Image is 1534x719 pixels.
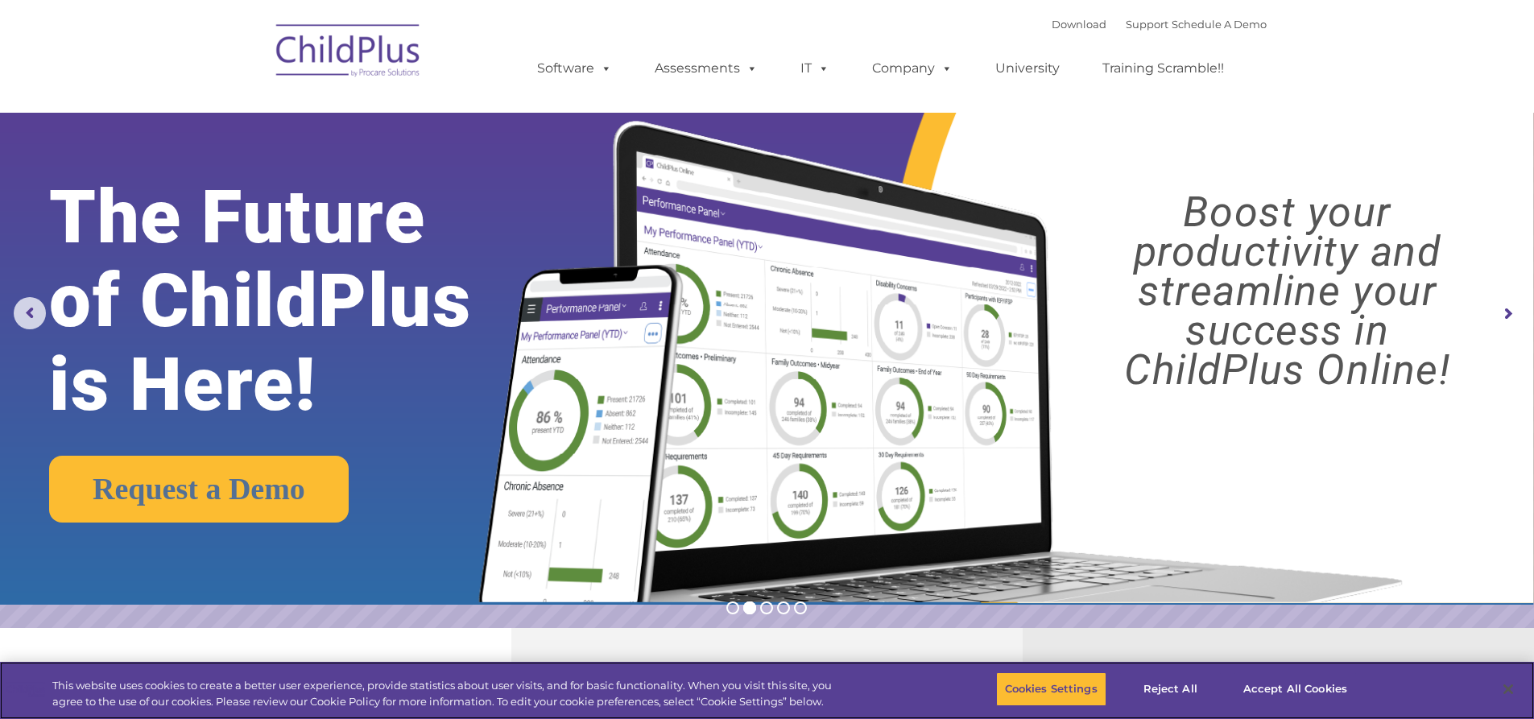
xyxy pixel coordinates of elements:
[268,13,429,93] img: ChildPlus by Procare Solutions
[1172,18,1267,31] a: Schedule A Demo
[784,52,846,85] a: IT
[1060,192,1515,390] rs-layer: Boost your productivity and streamline your success in ChildPlus Online!
[856,52,969,85] a: Company
[979,52,1076,85] a: University
[1120,672,1221,706] button: Reject All
[1234,672,1356,706] button: Accept All Cookies
[639,52,774,85] a: Assessments
[1126,18,1168,31] a: Support
[224,172,292,184] span: Phone number
[49,176,539,427] rs-layer: The Future of ChildPlus is Here!
[1491,671,1526,707] button: Close
[52,678,844,709] div: This website uses cookies to create a better user experience, provide statistics about user visit...
[996,672,1106,706] button: Cookies Settings
[49,456,349,523] a: Request a Demo
[224,106,273,118] span: Last name
[521,52,628,85] a: Software
[1086,52,1240,85] a: Training Scramble!!
[1052,18,1267,31] font: |
[1052,18,1106,31] a: Download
